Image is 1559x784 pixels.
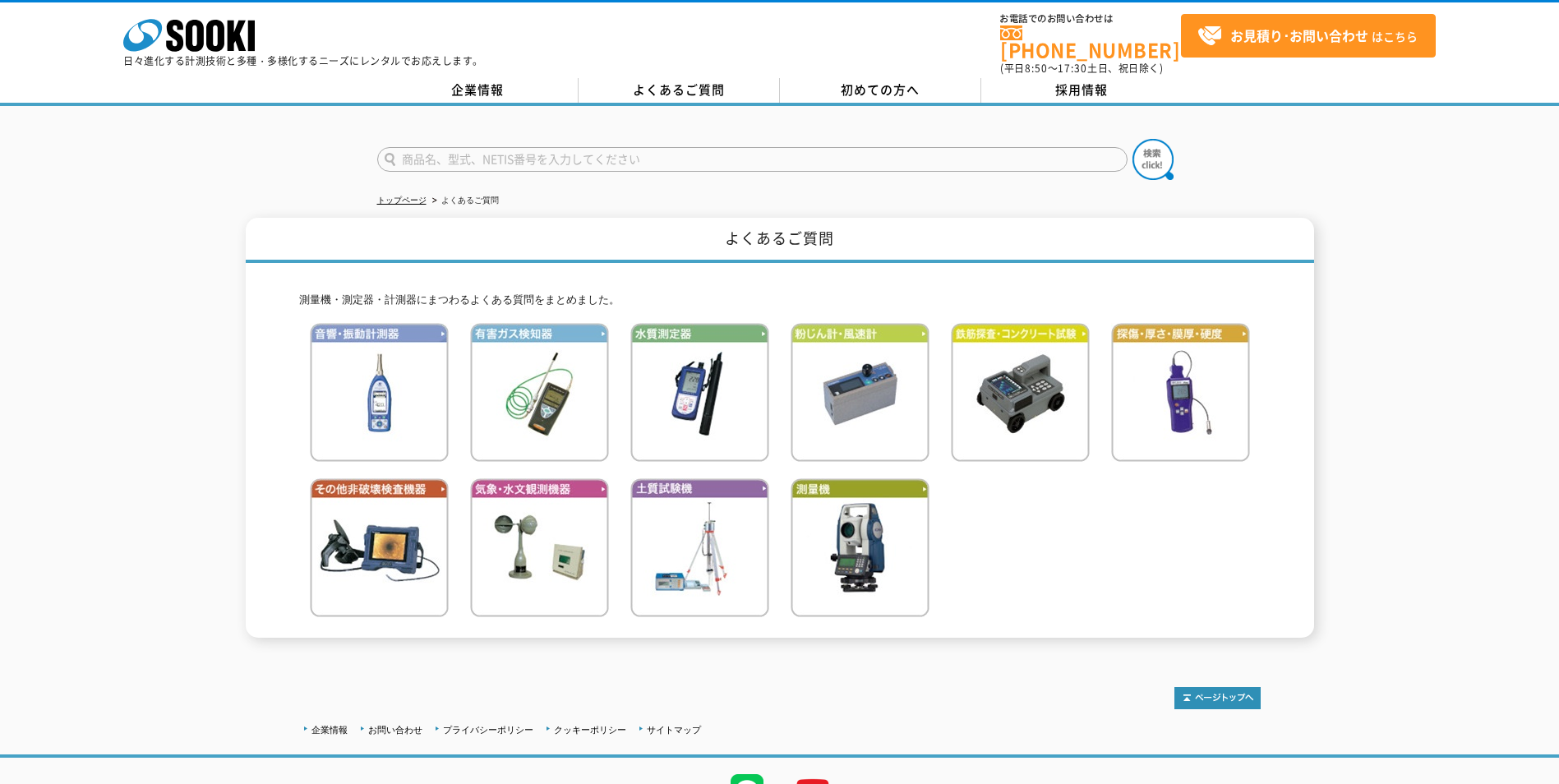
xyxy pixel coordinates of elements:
[377,78,579,103] a: 企業情報
[299,292,1261,309] p: 測量機・測定器・計測器にまつわるよくある質問をまとめました。
[1000,25,1181,59] a: [PHONE_NUMBER]
[470,478,609,617] img: 気象・水文観測機器
[1132,139,1174,180] img: btn_search.png
[377,147,1128,172] input: 商品名、型式、NETIS番号を入力してください
[311,725,348,735] a: 企業情報
[630,478,769,617] img: 土質試験機
[1197,24,1418,48] span: はこちら
[647,725,701,735] a: サイトマップ
[470,323,609,462] img: 有害ガス検知器
[1230,25,1368,45] strong: お見積り･お問い合わせ
[579,78,780,103] a: よくあるご質問
[951,323,1090,462] img: 鉄筋検査・コンクリート試験
[443,725,533,735] a: プライバシーポリシー
[246,218,1314,263] h1: よくあるご質問
[630,323,769,462] img: 水質測定器
[1000,61,1163,76] span: (平日 ～ 土日、祝日除く)
[554,725,626,735] a: クッキーポリシー
[123,56,483,66] p: 日々進化する計測技術と多種・多様化するニーズにレンタルでお応えします。
[841,81,920,99] span: 初めての方へ
[1058,61,1087,76] span: 17:30
[1000,14,1181,24] span: お電話でのお問い合わせは
[981,78,1183,103] a: 採用情報
[429,192,499,210] li: よくあるご質問
[1174,687,1261,709] img: トップページへ
[310,478,449,617] img: その他非破壊検査機器
[377,196,427,205] a: トップページ
[791,478,929,617] img: 測量機
[1181,14,1436,58] a: お見積り･お問い合わせはこちら
[1025,61,1048,76] span: 8:50
[1111,323,1250,462] img: 探傷・厚さ・膜厚・硬度
[368,725,422,735] a: お問い合わせ
[791,323,929,462] img: 粉じん計・風速計
[310,323,449,462] img: 音響・振動計測器
[780,78,981,103] a: 初めての方へ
